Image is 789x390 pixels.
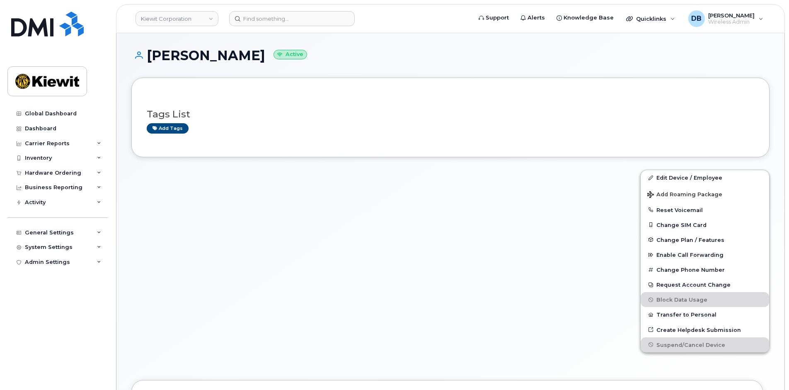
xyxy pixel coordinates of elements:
[131,48,770,63] h1: [PERSON_NAME]
[641,217,769,232] button: Change SIM Card
[641,337,769,352] button: Suspend/Cancel Device
[641,262,769,277] button: Change Phone Number
[273,50,307,59] small: Active
[147,109,754,119] h3: Tags List
[641,307,769,322] button: Transfer to Personal
[647,191,722,199] span: Add Roaming Package
[641,232,769,247] button: Change Plan / Features
[641,202,769,217] button: Reset Voicemail
[656,236,724,243] span: Change Plan / Features
[641,247,769,262] button: Enable Call Forwarding
[641,322,769,337] a: Create Helpdesk Submission
[656,341,725,348] span: Suspend/Cancel Device
[641,292,769,307] button: Block Data Usage
[147,123,189,134] a: Add tags
[656,252,724,258] span: Enable Call Forwarding
[641,277,769,292] button: Request Account Change
[641,170,769,185] a: Edit Device / Employee
[641,185,769,202] button: Add Roaming Package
